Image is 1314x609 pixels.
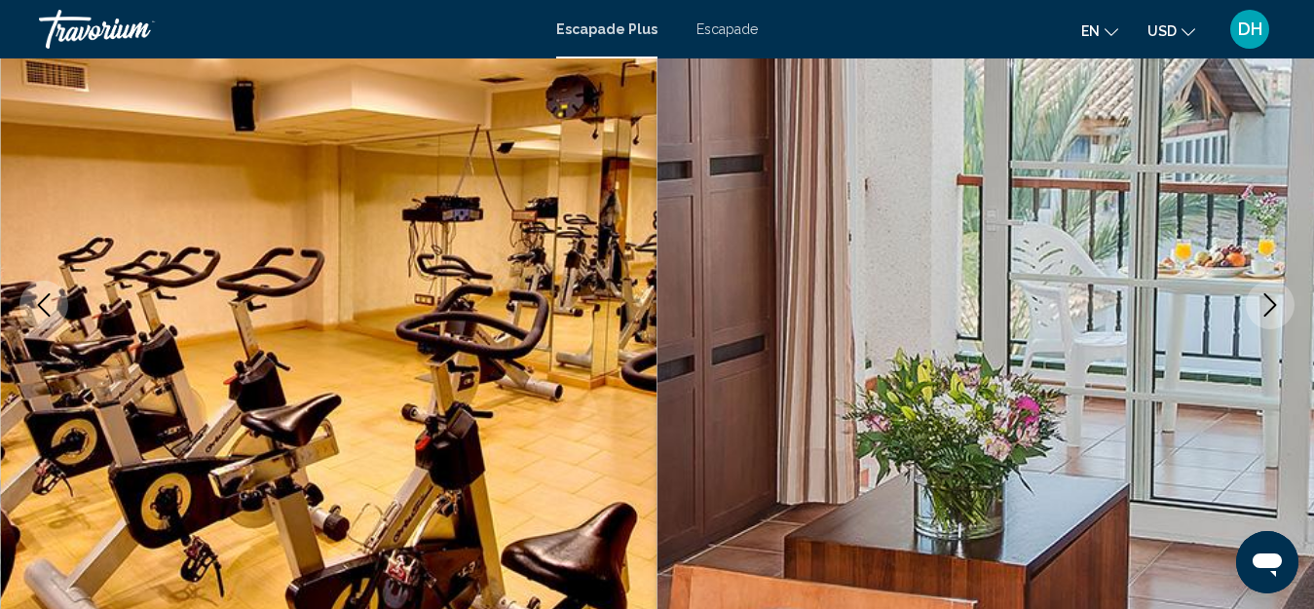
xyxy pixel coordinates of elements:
button: Meniu utilizator [1224,9,1275,50]
a: Escapade Plus [556,21,657,37]
button: Previous image [19,281,68,329]
button: Schimbați limba [1081,17,1118,45]
font: USD [1147,23,1177,39]
a: Travorium [39,10,537,49]
iframe: Buton lansare fereastră mesagerie [1236,531,1298,593]
font: DH [1238,19,1262,39]
button: Schimbați moneda [1147,17,1195,45]
font: en [1081,23,1100,39]
a: Escapade [696,21,758,37]
button: Next image [1246,281,1295,329]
